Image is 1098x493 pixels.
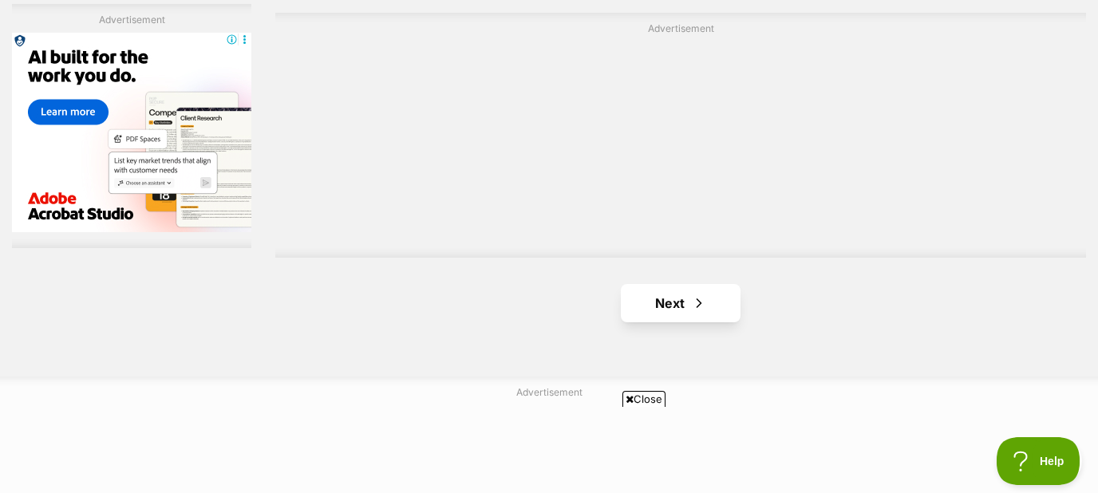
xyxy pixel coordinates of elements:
iframe: Advertisement [12,34,251,233]
div: Advertisement [275,13,1086,258]
iframe: Advertisement [259,413,839,485]
span: Close [622,391,666,407]
div: Advertisement [12,4,251,249]
a: Next page [621,284,741,322]
iframe: Advertisement [294,42,1068,242]
nav: Pagination [275,284,1086,322]
iframe: Help Scout Beacon - Open [997,437,1082,485]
